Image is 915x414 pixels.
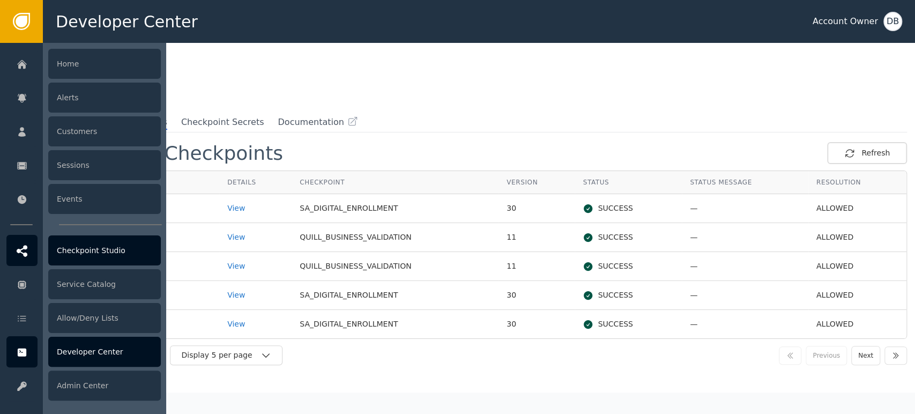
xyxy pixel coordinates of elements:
[227,178,284,187] div: Details
[48,269,161,299] div: Service Catalog
[6,82,161,113] a: Alerts
[278,116,358,129] a: Documentation
[48,303,161,333] div: Allow/Deny Lists
[6,150,161,181] a: Sessions
[507,178,567,187] div: Version
[827,142,907,164] button: Refresh
[816,178,898,187] div: Resolution
[227,290,284,301] div: View
[6,183,161,215] a: Events
[499,194,575,223] td: 30
[292,281,499,310] td: SA_DIGITAL_ENROLLMENT
[181,116,264,129] span: Checkpoint Secrets
[6,235,161,266] a: Checkpoint Studio
[583,178,674,187] div: Status
[48,83,161,113] div: Alerts
[682,310,808,338] td: —
[48,49,161,79] div: Home
[682,252,808,281] td: —
[300,178,490,187] div: Checkpoint
[682,194,808,223] td: —
[6,302,161,334] a: Allow/Deny Lists
[583,203,674,214] div: SUCCESS
[6,336,161,367] a: Developer Center
[851,346,880,365] button: Next
[48,235,161,265] div: Checkpoint Studio
[499,310,575,338] td: 30
[181,350,261,361] div: Display 5 per page
[583,232,674,243] div: SUCCESS
[227,261,284,272] div: View
[48,116,161,146] div: Customers
[682,223,808,252] td: —
[583,319,674,330] div: SUCCESS
[292,310,499,338] td: SA_DIGITAL_ENROLLMENT
[292,223,499,252] td: QUILL_BUSINESS_VALIDATION
[813,15,878,28] div: Account Owner
[808,252,906,281] td: ALLOWED
[883,12,902,31] button: DB
[48,184,161,214] div: Events
[48,150,161,180] div: Sessions
[227,319,284,330] div: View
[499,281,575,310] td: 30
[56,10,198,34] span: Developer Center
[6,116,161,147] a: Customers
[808,281,906,310] td: ALLOWED
[48,371,161,401] div: Admin Center
[682,281,808,310] td: —
[499,223,575,252] td: 11
[690,178,800,187] div: Status Message
[583,261,674,272] div: SUCCESS
[6,269,161,300] a: Service Catalog
[48,337,161,367] div: Developer Center
[227,232,284,243] div: View
[808,194,906,223] td: ALLOWED
[6,48,161,79] a: Home
[499,252,575,281] td: 11
[844,147,890,159] div: Refresh
[583,290,674,301] div: SUCCESS
[6,370,161,401] a: Admin Center
[292,252,499,281] td: QUILL_BUSINESS_VALIDATION
[808,223,906,252] td: ALLOWED
[808,310,906,338] td: ALLOWED
[292,194,499,223] td: SA_DIGITAL_ENROLLMENT
[278,116,344,129] span: Documentation
[170,345,282,365] button: Display 5 per page
[227,203,284,214] div: View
